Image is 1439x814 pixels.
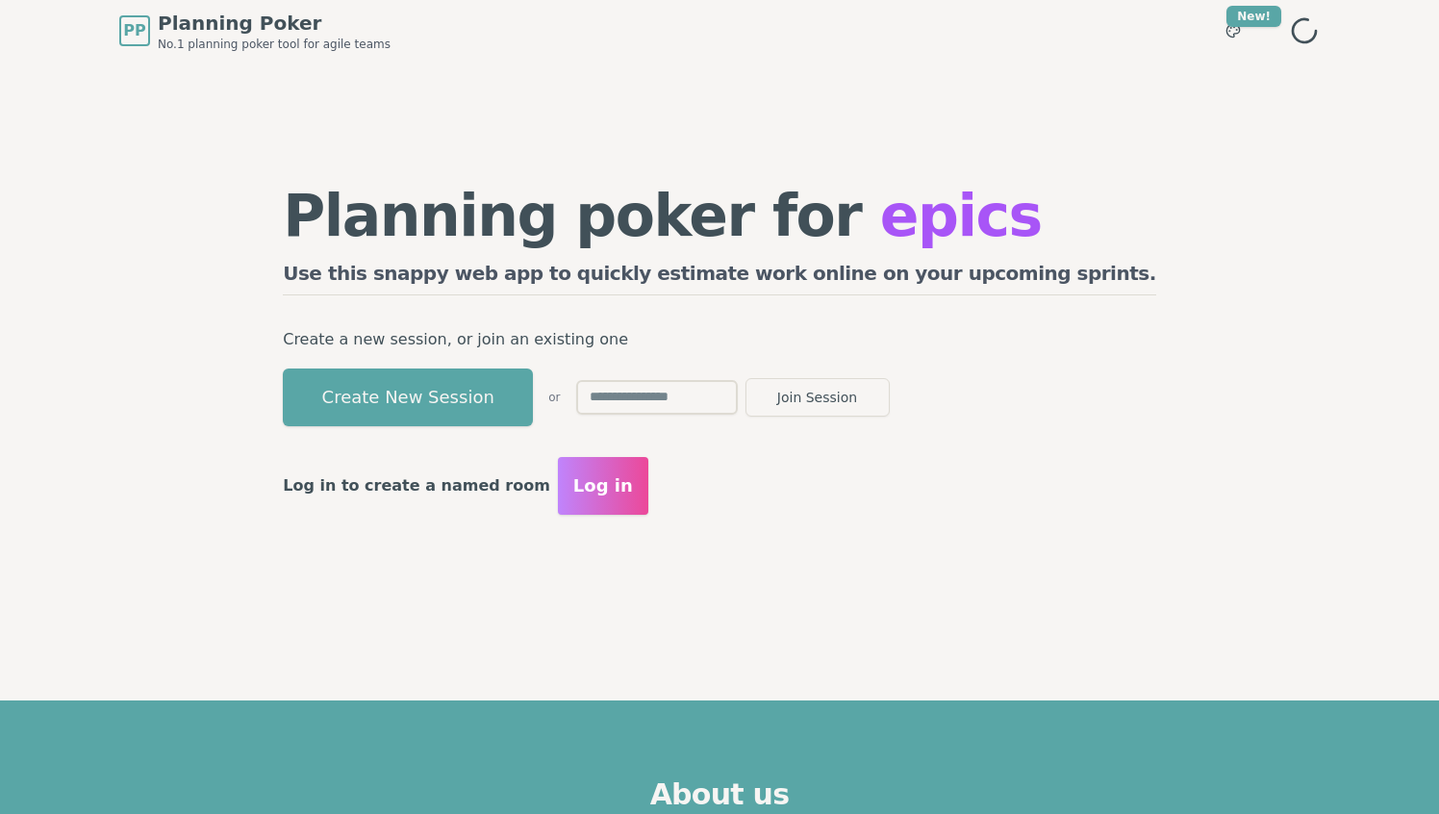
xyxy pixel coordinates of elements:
button: Log in [558,457,648,515]
p: Log in to create a named room [283,472,550,499]
span: or [548,390,560,405]
span: No.1 planning poker tool for agile teams [158,37,391,52]
button: Join Session [745,378,890,417]
p: Create a new session, or join an existing one [283,326,1156,353]
div: New! [1226,6,1281,27]
span: Planning Poker [158,10,391,37]
h2: Use this snappy web app to quickly estimate work online on your upcoming sprints. [283,260,1156,295]
span: Log in [573,472,633,499]
span: epics [880,182,1042,249]
button: Create New Session [283,369,533,426]
span: PP [123,19,145,42]
a: PPPlanning PokerNo.1 planning poker tool for agile teams [119,10,391,52]
button: New! [1216,13,1250,48]
h1: Planning poker for [283,187,1156,244]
